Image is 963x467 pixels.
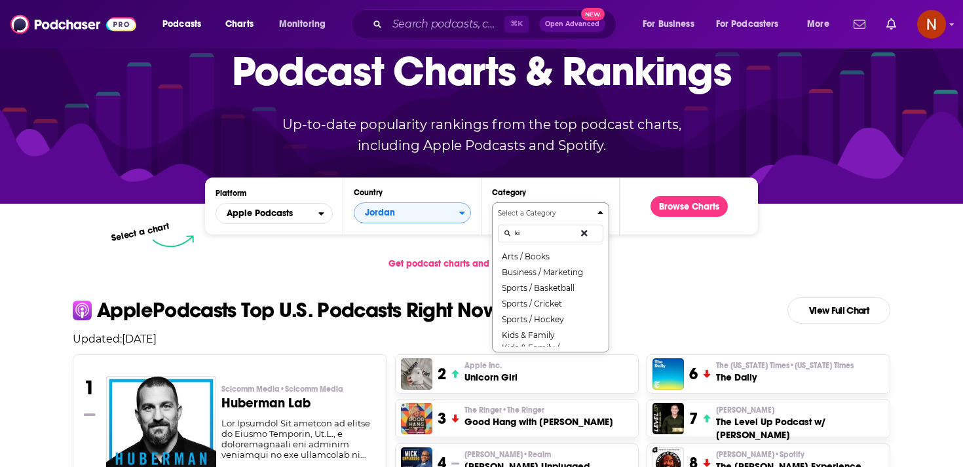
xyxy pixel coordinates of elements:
[545,21,599,28] span: Open Advanced
[464,360,502,371] span: Apple Inc.
[388,258,561,269] span: Get podcast charts and rankings via API
[162,15,201,33] span: Podcasts
[216,203,333,224] h2: Platforms
[387,14,504,35] input: Search podcasts, credits, & more...
[708,14,798,35] button: open menu
[256,114,707,156] p: Up-to-date popularity rankings from the top podcast charts, including Apple Podcasts and Spotify.
[498,327,603,343] button: Kids & Family
[354,202,459,224] span: Jordan
[401,358,432,390] img: Unicorn Girl
[280,384,343,394] span: • Scicomm Media
[216,203,333,224] button: open menu
[464,405,613,415] p: The Ringer • The Ringer
[798,14,846,35] button: open menu
[464,449,551,460] span: [PERSON_NAME]
[464,371,518,384] h3: Unicorn Girl
[502,405,544,415] span: • The Ringer
[153,235,194,248] img: select arrow
[652,403,684,434] img: The Level Up Podcast w/ Paul Alex
[498,311,603,327] button: Sports / Hockey
[464,405,613,428] a: The Ringer•The RingerGood Hang with [PERSON_NAME]
[84,376,95,400] h3: 1
[848,13,871,35] a: Show notifications dropdown
[401,403,432,434] img: Good Hang with Amy Poehler
[523,450,551,459] span: • Realm
[881,13,901,35] a: Show notifications dropdown
[716,360,854,371] p: The New York Times • New York Times
[464,415,613,428] h3: Good Hang with [PERSON_NAME]
[464,360,518,384] a: Apple Inc.Unicorn Girl
[464,360,518,371] p: Apple Inc.
[354,202,471,223] button: Countries
[539,16,605,32] button: Open AdvancedNew
[716,449,804,460] span: [PERSON_NAME]
[73,301,92,320] img: apple Icon
[633,14,711,35] button: open menu
[651,196,728,217] button: Browse Charts
[498,264,603,280] button: Business / Marketing
[227,209,293,218] span: Apple Podcasts
[498,225,603,242] input: Search Categories...
[492,202,609,352] button: Categories
[917,10,946,39] button: Show profile menu
[504,16,529,33] span: ⌘ K
[807,15,829,33] span: More
[221,384,377,418] a: Scicomm Media•Scicomm MediaHuberman Lab
[10,12,136,37] img: Podchaser - Follow, Share and Rate Podcasts
[716,415,884,441] h3: The Level Up Podcast w/ [PERSON_NAME]
[279,15,326,33] span: Monitoring
[716,360,854,384] a: The [US_STATE] Times•[US_STATE] TimesThe Daily
[498,295,603,311] button: Sports / Cricket
[97,300,499,321] p: Apple Podcasts Top U.S. Podcasts Right Now
[217,14,261,35] a: Charts
[378,248,584,280] a: Get podcast charts and rankings via API
[917,10,946,39] img: User Profile
[110,221,170,244] p: Select a chart
[498,280,603,295] button: Sports / Basketball
[787,297,890,324] a: View Full Chart
[464,449,590,460] p: Mick Hunt • Realm
[689,409,698,428] h3: 7
[221,384,343,394] span: Scicomm Media
[221,397,377,410] h3: Huberman Lab
[716,405,884,441] a: [PERSON_NAME]The Level Up Podcast w/ [PERSON_NAME]
[221,384,377,394] p: Scicomm Media • Scicomm Media
[716,449,861,460] p: Joe Rogan • Spotify
[716,371,854,384] h3: The Daily
[270,14,343,35] button: open menu
[689,364,698,384] h3: 6
[652,358,684,390] img: The Daily
[716,405,884,415] p: Paul Alex Espinoza
[364,9,629,39] div: Search podcasts, credits, & more...
[62,333,901,345] p: Updated: [DATE]
[716,360,854,371] span: The [US_STATE] Times
[498,343,603,360] button: Kids & Family / Education for Kids
[464,405,544,415] span: The Ringer
[498,210,592,217] h4: Select a Category
[581,8,605,20] span: New
[438,364,446,384] h3: 2
[789,361,854,370] span: • [US_STATE] Times
[716,15,779,33] span: For Podcasters
[153,14,218,35] button: open menu
[774,450,804,459] span: • Spotify
[643,15,694,33] span: For Business
[498,248,603,264] button: Arts / Books
[225,15,254,33] span: Charts
[438,409,446,428] h3: 3
[716,405,774,415] span: [PERSON_NAME]
[232,28,732,113] p: Podcast Charts & Rankings
[221,418,377,460] div: Lor Ipsumdol Sit ametcon ad elitse do Eiusmo Temporin, Ut.L., e doloremagnaali eni adminim veniam...
[917,10,946,39] span: Logged in as AdelNBM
